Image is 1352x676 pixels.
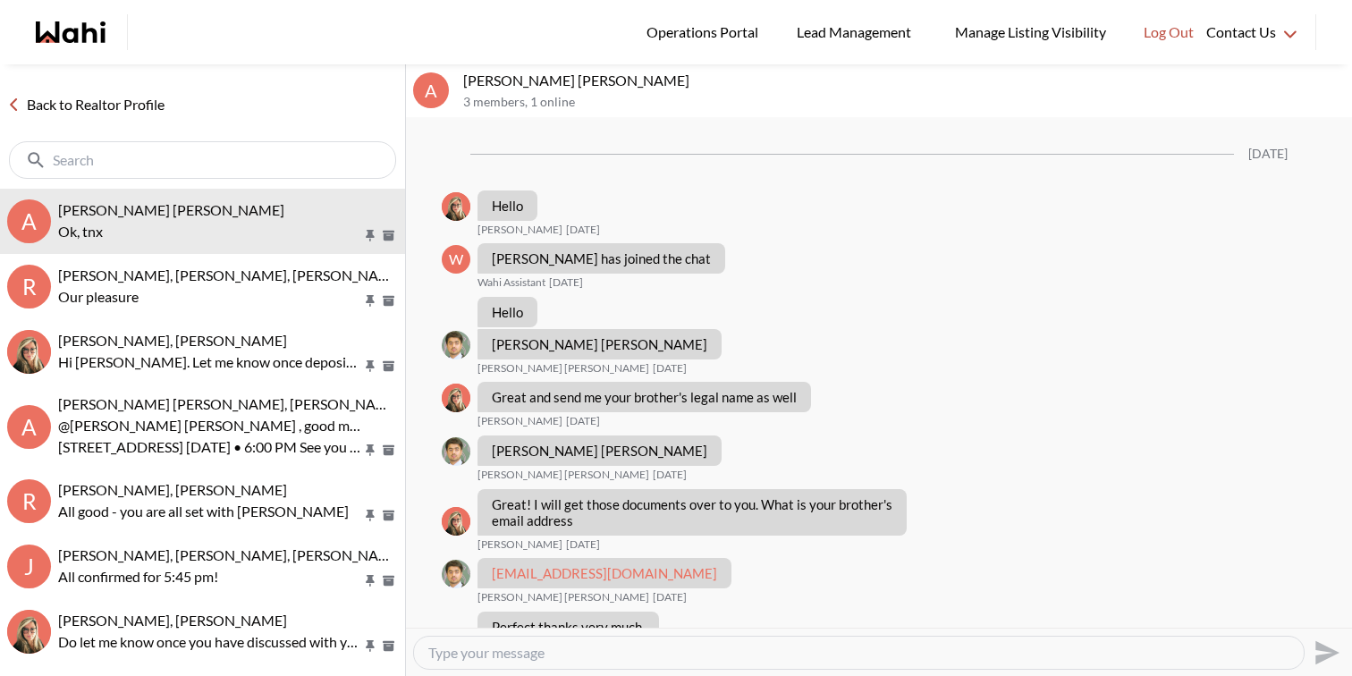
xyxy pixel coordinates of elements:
[362,508,378,523] button: Pin
[1144,21,1194,44] span: Log Out
[379,228,398,243] button: Archive
[492,250,711,266] p: [PERSON_NAME] has joined the chat
[7,265,51,308] div: R
[58,332,287,349] span: [PERSON_NAME], [PERSON_NAME]
[477,590,649,604] span: [PERSON_NAME] [PERSON_NAME]
[362,359,378,374] button: Pin
[463,95,1345,110] p: 3 members , 1 online
[1305,632,1345,672] button: Send
[797,21,917,44] span: Lead Management
[58,221,362,242] p: Ok, tnx
[442,331,470,359] img: A
[362,443,378,458] button: Pin
[7,330,51,374] div: David Rodriguez, Barbara
[653,590,687,604] time: 2024-01-03T16:30:47.913Z
[362,638,378,654] button: Pin
[477,468,649,482] span: [PERSON_NAME] [PERSON_NAME]
[492,198,523,214] p: Hello
[566,537,600,552] time: 2024-01-03T16:28:48.878Z
[7,199,51,243] div: A
[58,201,284,218] span: [PERSON_NAME] [PERSON_NAME]
[58,546,638,563] span: [PERSON_NAME], [PERSON_NAME], [PERSON_NAME], [PERSON_NAME], [PERSON_NAME]
[58,436,362,458] p: [STREET_ADDRESS] [DATE] • 6:00 PM See you [DATE] Thanks
[58,631,362,653] p: Do let me know once you have discussed with your husband - we are happy to keep the agreement sho...
[477,223,562,237] span: [PERSON_NAME]
[549,275,583,290] time: 2024-01-03T16:10:51.279Z
[58,501,362,522] p: All good - you are all set with [PERSON_NAME]
[442,245,470,274] div: W
[566,223,600,237] time: 2024-01-03T16:10:24.219Z
[58,415,362,436] p: @[PERSON_NAME] [PERSON_NAME] , good morning [PERSON_NAME] this is [PERSON_NAME] here [PERSON_NAME...
[58,286,362,308] p: Our pleasure
[7,479,51,523] div: R
[1248,147,1288,162] div: [DATE]
[7,610,51,654] img: B
[7,405,51,449] div: A
[492,496,892,528] p: Great! I will get those documents over to you. What is your brother's email address
[58,481,287,498] span: [PERSON_NAME], [PERSON_NAME]
[492,336,707,352] p: [PERSON_NAME] [PERSON_NAME]
[442,384,470,412] img: B
[58,266,404,283] span: [PERSON_NAME], [PERSON_NAME], [PERSON_NAME]
[413,72,449,108] div: A
[379,573,398,588] button: Archive
[362,293,378,308] button: Pin
[492,304,523,320] p: Hello
[58,351,362,373] p: Hi [PERSON_NAME]. Let me know once deposit is completed
[477,537,562,552] span: [PERSON_NAME]
[477,414,562,428] span: [PERSON_NAME]
[362,228,378,243] button: Pin
[442,560,470,588] div: Abdul Nafi Sarwari
[442,331,470,359] div: Abdul Nafi Sarwari
[566,414,600,428] time: 2024-01-03T16:27:30.352Z
[950,21,1111,44] span: Manage Listing Visibility
[492,443,707,459] p: [PERSON_NAME] [PERSON_NAME]
[7,610,51,654] div: BEVERLY null, Barbara
[58,395,401,412] span: [PERSON_NAME] [PERSON_NAME], [PERSON_NAME]
[463,72,1345,89] p: [PERSON_NAME] [PERSON_NAME]
[36,21,106,43] a: Wahi homepage
[7,545,51,588] div: J
[428,644,1289,662] textarea: Type your message
[58,566,362,587] p: All confirmed for 5:45 pm!
[442,560,470,588] img: A
[442,507,470,536] img: B
[646,21,765,44] span: Operations Portal
[7,330,51,374] img: D
[379,293,398,308] button: Archive
[379,359,398,374] button: Archive
[442,437,470,466] div: Abdul Nafi Sarwari
[492,389,797,405] p: Great and send me your brother's legal name as well
[492,565,717,581] a: [EMAIL_ADDRESS][DOMAIN_NAME]
[379,443,398,458] button: Archive
[653,361,687,376] time: 2024-01-03T16:27:02.731Z
[477,361,649,376] span: [PERSON_NAME] [PERSON_NAME]
[442,192,470,221] img: B
[379,638,398,654] button: Archive
[442,384,470,412] div: Barbara Funt
[477,275,545,290] span: Wahi Assistant
[442,507,470,536] div: Barbara Funt
[53,151,356,169] input: Search
[442,437,470,466] img: A
[379,508,398,523] button: Archive
[492,619,645,635] p: Perfect thanks very much.
[362,573,378,588] button: Pin
[442,192,470,221] div: Barbara Funt
[653,468,687,482] time: 2024-01-03T16:27:44.442Z
[58,612,287,629] span: [PERSON_NAME], [PERSON_NAME]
